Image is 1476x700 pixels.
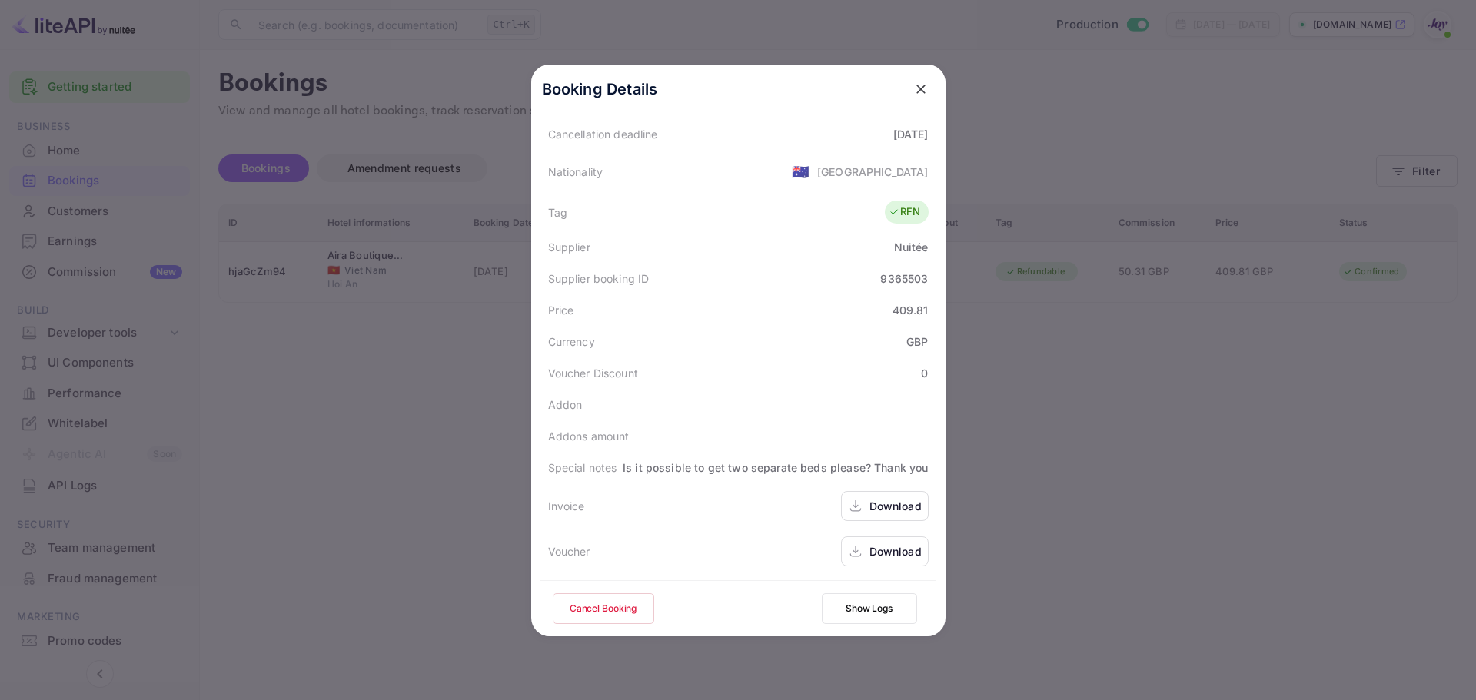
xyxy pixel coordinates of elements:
[893,302,929,318] div: 409.81
[548,333,595,350] div: Currency
[542,78,658,101] p: Booking Details
[822,593,917,624] button: Show Logs
[623,459,929,476] div: Is it possible to get two separate beds please? Thank you
[880,270,928,287] div: 9365503
[548,428,630,444] div: Addons amount
[869,543,922,559] div: Download
[869,498,922,514] div: Download
[548,302,574,318] div: Price
[548,498,585,514] div: Invoice
[548,396,583,413] div: Addon
[548,239,590,255] div: Supplier
[548,270,650,287] div: Supplier booking ID
[548,204,567,221] div: Tag
[893,126,929,142] div: [DATE]
[921,365,928,381] div: 0
[889,204,920,220] div: RFN
[894,239,929,255] div: Nuitée
[548,459,617,476] div: Special notes
[553,593,654,624] button: Cancel Booking
[548,126,658,142] div: Cancellation deadline
[792,158,809,185] span: United States
[548,164,603,180] div: Nationality
[907,75,935,103] button: close
[906,333,928,350] div: GBP
[548,543,590,559] div: Voucher
[817,164,929,180] div: [GEOGRAPHIC_DATA]
[548,365,638,381] div: Voucher Discount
